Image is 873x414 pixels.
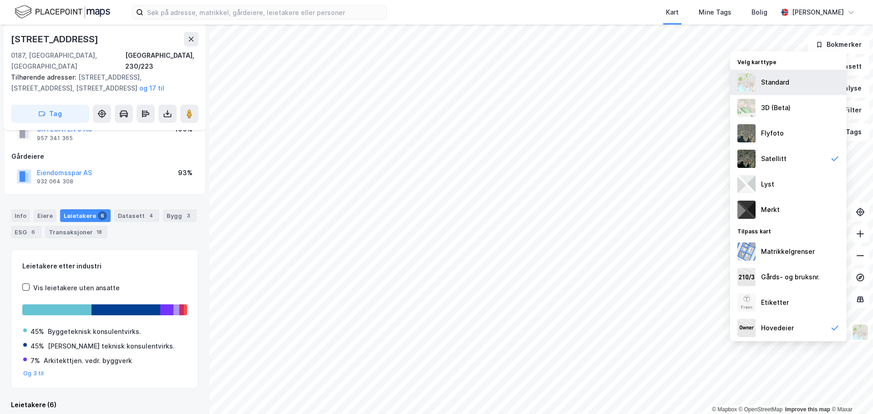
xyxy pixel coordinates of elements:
[114,209,159,222] div: Datasett
[29,227,38,237] div: 6
[143,5,386,19] input: Søk på adresse, matrikkel, gårdeiere, leietakere eller personer
[22,261,187,272] div: Leietakere etter industri
[11,72,191,94] div: [STREET_ADDRESS], [STREET_ADDRESS], [STREET_ADDRESS]
[737,268,756,286] img: cadastreKeys.547ab17ec502f5a4ef2b.jpeg
[184,211,193,220] div: 3
[761,204,780,215] div: Mørkt
[827,123,869,141] button: Tags
[751,7,767,18] div: Bolig
[785,406,830,413] a: Improve this map
[45,226,107,238] div: Transaksjoner
[730,222,847,239] div: Tilpass kart
[37,178,73,185] div: 932 064 308
[792,7,844,18] div: [PERSON_NAME]
[761,128,784,139] div: Flyfoto
[98,211,107,220] div: 6
[11,151,198,162] div: Gårdeiere
[737,175,756,193] img: luj3wr1y2y3+OchiMxRmMxRlscgabnMEmZ7DJGWxyBpucwSZnsMkZbHIGm5zBJmewyRlscgabnMEmZ7DJGWxyBpucwSZnsMkZ...
[30,326,44,337] div: 45%
[11,209,30,222] div: Info
[15,4,110,20] img: logo.f888ab2527a4732fd821a326f86c7f29.svg
[37,135,73,142] div: 957 341 365
[852,323,869,341] img: Z
[761,323,794,333] div: Hovedeier
[827,370,873,414] iframe: Chat Widget
[30,341,44,352] div: 45%
[60,209,111,222] div: Leietakere
[808,35,869,54] button: Bokmerker
[178,167,193,178] div: 93%
[11,50,125,72] div: 0187, [GEOGRAPHIC_DATA], [GEOGRAPHIC_DATA]
[761,77,789,88] div: Standard
[44,355,132,366] div: Arkitekttjen. vedr. byggverk
[11,105,89,123] button: Tag
[699,7,731,18] div: Mine Tags
[761,272,820,283] div: Gårds- og bruksnr.
[34,209,56,222] div: Eiere
[761,102,791,113] div: 3D (Beta)
[761,297,789,308] div: Etiketter
[11,226,41,238] div: ESG
[737,201,756,219] img: nCdM7BzjoCAAAAAElFTkSuQmCC
[163,209,197,222] div: Bygg
[737,99,756,117] img: Z
[761,153,787,164] div: Satellitt
[712,406,737,413] a: Mapbox
[761,179,774,190] div: Lyst
[11,73,78,81] span: Tilhørende adresser:
[826,101,869,119] button: Filter
[11,399,198,410] div: Leietakere (6)
[737,73,756,91] img: Z
[737,293,756,312] img: Z
[48,326,141,337] div: Byggeteknisk konsulentvirks.
[48,341,175,352] div: [PERSON_NAME] teknisk konsulentvirks.
[761,246,815,257] div: Matrikkelgrenser
[125,50,198,72] div: [GEOGRAPHIC_DATA], 230/223
[33,283,120,293] div: Vis leietakere uten ansatte
[95,227,104,237] div: 18
[30,355,40,366] div: 7%
[666,7,679,18] div: Kart
[739,406,783,413] a: OpenStreetMap
[11,32,100,46] div: [STREET_ADDRESS]
[737,150,756,168] img: 9k=
[737,319,756,337] img: majorOwner.b5e170eddb5c04bfeeff.jpeg
[737,124,756,142] img: Z
[23,370,44,377] button: Og 3 til
[730,53,847,70] div: Velg karttype
[147,211,156,220] div: 4
[737,242,756,261] img: cadastreBorders.cfe08de4b5ddd52a10de.jpeg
